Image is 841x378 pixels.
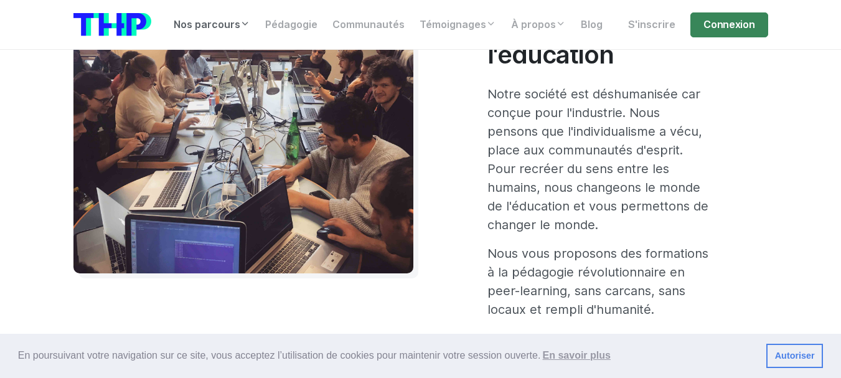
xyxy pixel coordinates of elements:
[166,12,258,37] a: Nos parcours
[573,12,610,37] a: Blog
[487,244,709,319] p: Nous vous proposons des formations à la pédagogie révolutionnaire en peer-learning, sans carcans,...
[540,346,613,365] a: learn more about cookies
[73,13,151,36] img: logo
[412,12,504,37] a: Témoignages
[621,12,683,37] a: S'inscrire
[690,12,768,37] a: Connexion
[766,344,823,369] a: dismiss cookie message
[325,12,412,37] a: Communautés
[258,12,325,37] a: Pédagogie
[487,85,709,234] p: Notre société est déshumanisée car conçue pour l'industrie. Nous pensons que l'individualisme a v...
[18,346,756,365] span: En poursuivant votre navigation sur ce site, vous acceptez l’utilisation de cookies pour mainteni...
[504,12,573,37] a: À propos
